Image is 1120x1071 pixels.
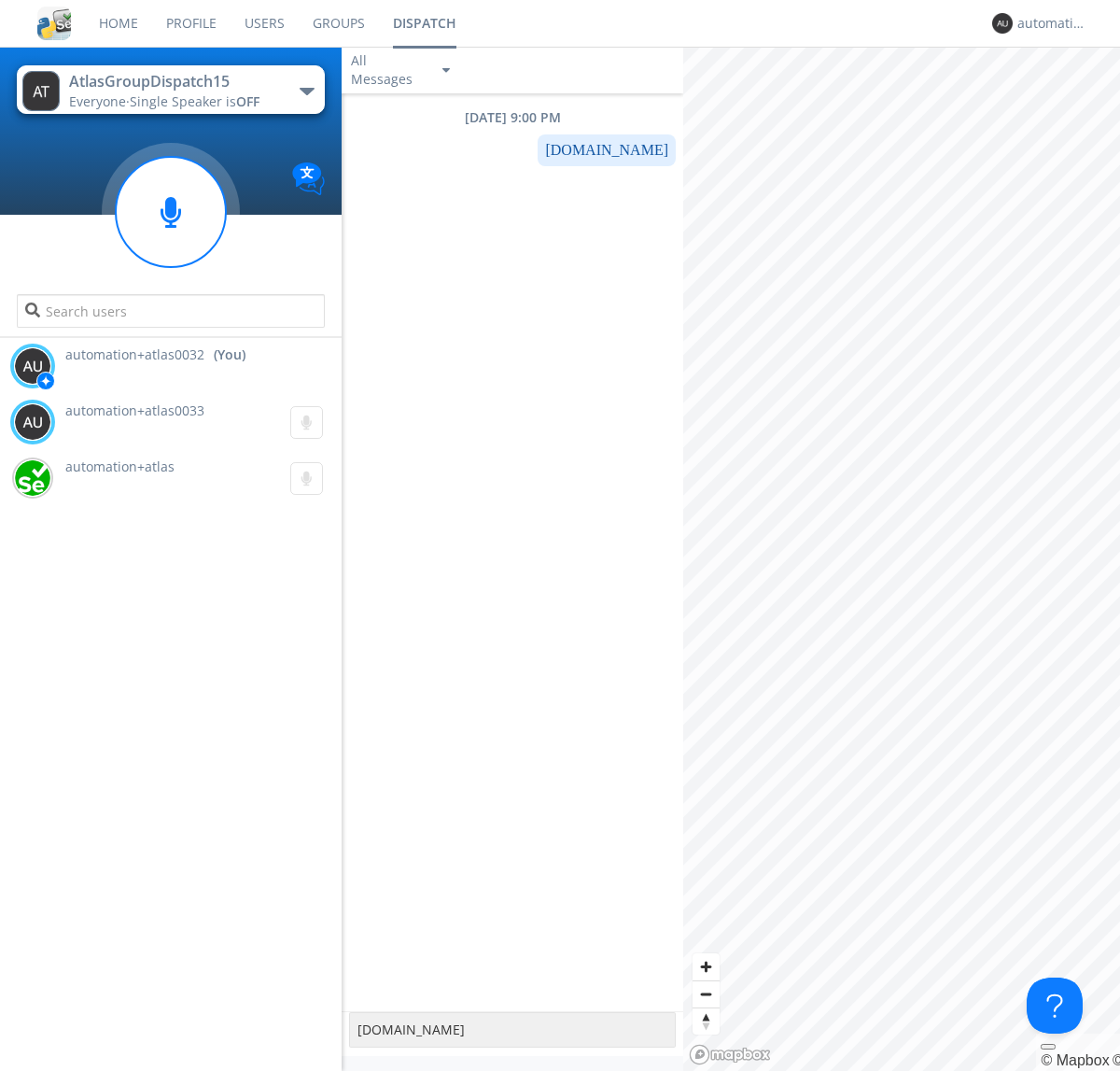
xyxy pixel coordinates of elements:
[65,458,175,475] span: automation+atlas
[14,459,51,497] img: d2d01cd9b4174d08988066c6d424eccd
[14,347,51,385] img: 373638.png
[545,142,668,158] a: [DOMAIN_NAME]
[1041,1044,1056,1050] button: Toggle attribution
[693,980,720,1008] button: Zoom out
[693,953,720,980] button: Zoom in
[130,92,259,110] span: Single Speaker is
[292,162,325,195] img: Translation enabled
[693,1008,720,1035] button: Reset bearing to north
[69,71,279,92] div: AtlasGroupDispatch15
[236,92,259,110] span: OFF
[17,294,324,328] input: Search users
[69,92,279,111] div: Everyone ·
[1027,978,1083,1034] iframe: Toggle Customer Support
[214,345,245,364] div: (You)
[689,1044,771,1065] a: Mapbox logo
[442,68,450,73] img: caret-down-sm.svg
[17,65,324,114] button: AtlasGroupDispatch15Everyone·Single Speaker isOFF
[351,51,426,89] div: All Messages
[992,13,1013,34] img: 373638.png
[349,1012,676,1048] textarea: [DOMAIN_NAME]
[65,402,204,419] span: automation+atlas0033
[342,108,683,127] div: [DATE] 9:00 PM
[14,403,51,441] img: 373638.png
[1041,1052,1109,1068] a: Mapbox
[693,1008,720,1035] span: Reset bearing to north
[693,981,720,1008] span: Zoom out
[37,7,71,40] img: cddb5a64eb264b2086981ab96f4c1ba7
[1017,14,1087,33] div: automation+atlas0032
[22,71,60,111] img: 373638.png
[65,345,204,364] span: automation+atlas0032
